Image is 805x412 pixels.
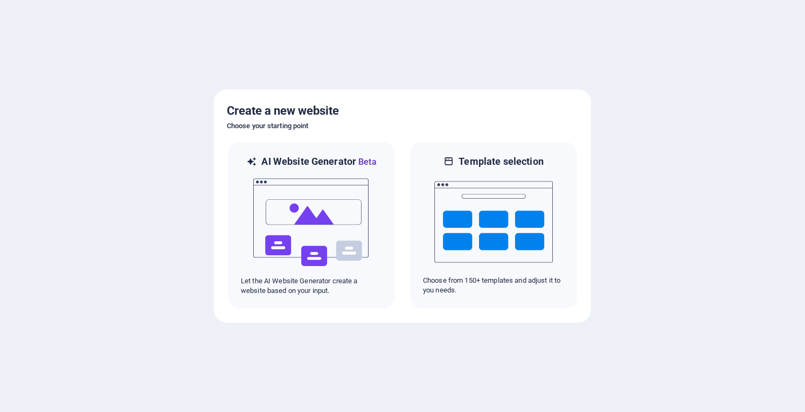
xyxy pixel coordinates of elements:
div: AI Website GeneratorBetaaiLet the AI Website Generator create a website based on your input. [227,141,396,310]
h6: Template selection [459,155,543,168]
div: Template selectionChoose from 150+ templates and adjust it to you needs. [409,141,578,310]
img: ai [252,169,371,276]
h6: AI Website Generator [261,155,376,169]
p: Choose from 150+ templates and adjust it to you needs. [423,276,564,295]
h6: Choose your starting point [227,120,578,132]
span: Beta [356,157,377,167]
p: Let the AI Website Generator create a website based on your input. [241,276,382,296]
h5: Create a new website [227,102,578,120]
